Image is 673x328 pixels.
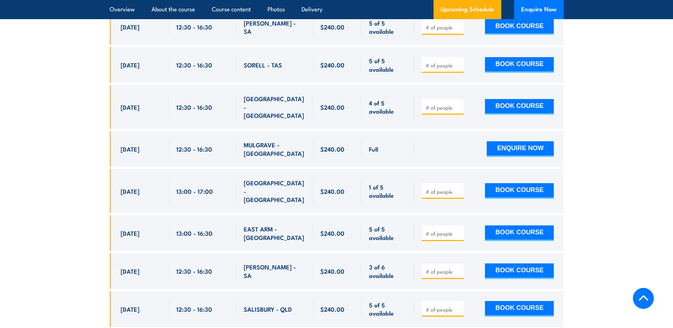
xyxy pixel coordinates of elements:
[485,301,554,317] button: BOOK COURSE
[485,19,554,35] button: BOOK COURSE
[487,141,554,157] button: ENQUIRE NOW
[176,61,212,69] span: 12:30 - 16:30
[426,62,461,69] input: # of people
[320,267,344,275] span: $240.00
[244,179,305,203] span: [GEOGRAPHIC_DATA] - [GEOGRAPHIC_DATA]
[426,230,461,237] input: # of people
[176,229,213,237] span: 13:00 - 16:30
[176,145,212,153] span: 12:30 - 16:30
[121,103,139,111] span: [DATE]
[121,145,139,153] span: [DATE]
[369,301,406,317] span: 5 of 5 available
[244,225,305,241] span: EAST ARM - [GEOGRAPHIC_DATA]
[320,23,344,31] span: $240.00
[320,187,344,195] span: $240.00
[121,23,139,31] span: [DATE]
[369,263,406,279] span: 3 of 6 available
[426,188,461,195] input: # of people
[176,267,212,275] span: 12:30 - 16:30
[244,263,305,279] span: [PERSON_NAME] - SA
[369,56,406,73] span: 5 of 5 available
[426,306,461,313] input: # of people
[176,23,212,31] span: 12:30 - 16:30
[485,225,554,241] button: BOOK COURSE
[320,103,344,111] span: $240.00
[485,263,554,279] button: BOOK COURSE
[320,145,344,153] span: $240.00
[121,61,139,69] span: [DATE]
[369,183,406,199] span: 1 of 5 available
[485,183,554,199] button: BOOK COURSE
[369,99,406,115] span: 4 of 5 available
[369,225,406,241] span: 5 of 5 available
[244,305,292,313] span: SALISBURY - QLD
[121,305,139,313] span: [DATE]
[320,61,344,69] span: $240.00
[121,187,139,195] span: [DATE]
[426,104,461,111] input: # of people
[244,61,282,69] span: SORELL - TAS
[244,94,305,119] span: [GEOGRAPHIC_DATA] - [GEOGRAPHIC_DATA]
[320,229,344,237] span: $240.00
[176,305,212,313] span: 12:30 - 16:30
[426,24,461,31] input: # of people
[485,57,554,73] button: BOOK COURSE
[369,19,406,35] span: 5 of 5 available
[176,103,212,111] span: 12:30 - 16:30
[121,267,139,275] span: [DATE]
[485,99,554,115] button: BOOK COURSE
[320,305,344,313] span: $240.00
[244,19,305,35] span: [PERSON_NAME] - SA
[369,145,378,153] span: Full
[244,141,305,157] span: MULGRAVE - [GEOGRAPHIC_DATA]
[121,229,139,237] span: [DATE]
[176,187,213,195] span: 13:00 - 17:00
[426,268,461,275] input: # of people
